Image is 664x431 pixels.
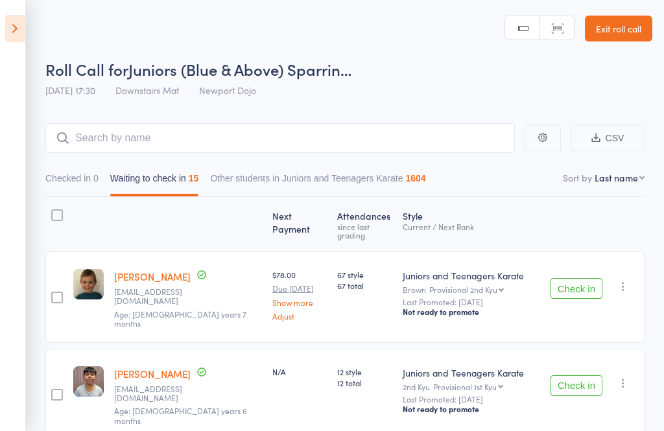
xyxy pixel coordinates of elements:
[114,367,191,380] a: [PERSON_NAME]
[272,312,327,320] a: Adjust
[405,173,425,183] div: 1604
[403,382,539,391] div: 2nd Kyu
[45,167,99,196] button: Checked in0
[272,284,327,293] small: Due [DATE]
[267,203,332,246] div: Next Payment
[403,307,539,317] div: Not ready to promote
[45,123,515,153] input: Search by name
[73,366,104,397] img: image1652944147.png
[114,270,191,283] a: [PERSON_NAME]
[93,173,99,183] div: 0
[115,84,179,97] span: Downstairs Mat
[114,309,246,329] span: Age: [DEMOGRAPHIC_DATA] years 7 months
[585,16,652,41] a: Exit roll call
[563,171,592,184] label: Sort by
[199,84,256,97] span: Newport Dojo
[114,384,198,403] small: bukhari.danish@gmail.com
[403,285,539,294] div: Brown
[337,269,393,280] span: 67 style
[272,366,327,377] div: N/A
[337,222,393,239] div: since last grading
[337,280,393,291] span: 67 total
[403,297,539,307] small: Last Promoted: [DATE]
[429,285,497,294] div: Provisional 2nd Kyu
[403,269,539,282] div: Juniors and Teenagers Karate
[397,203,545,246] div: Style
[128,58,351,80] span: Juniors (Blue & Above) Sparrin…
[571,124,645,152] button: CSV
[403,222,539,231] div: Current / Next Rank
[272,269,327,320] div: $78.00
[337,377,393,388] span: 12 total
[551,278,602,299] button: Check in
[595,171,638,184] div: Last name
[403,366,539,379] div: Juniors and Teenagers Karate
[114,405,247,425] span: Age: [DEMOGRAPHIC_DATA] years 6 months
[45,84,95,97] span: [DATE] 17:30
[210,167,425,196] button: Other students in Juniors and Teenagers Karate1604
[337,366,393,377] span: 12 style
[110,167,199,196] button: Waiting to check in15
[433,382,497,391] div: Provisional 1st Kyu
[272,298,327,307] a: Show more
[332,203,398,246] div: Atten­dances
[189,173,199,183] div: 15
[73,269,104,299] img: image1621483279.png
[45,58,128,80] span: Roll Call for
[403,404,539,414] div: Not ready to promote
[551,375,602,396] button: Check in
[114,287,198,306] small: gunaridis.angelika@gmail.com
[403,395,539,404] small: Last Promoted: [DATE]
